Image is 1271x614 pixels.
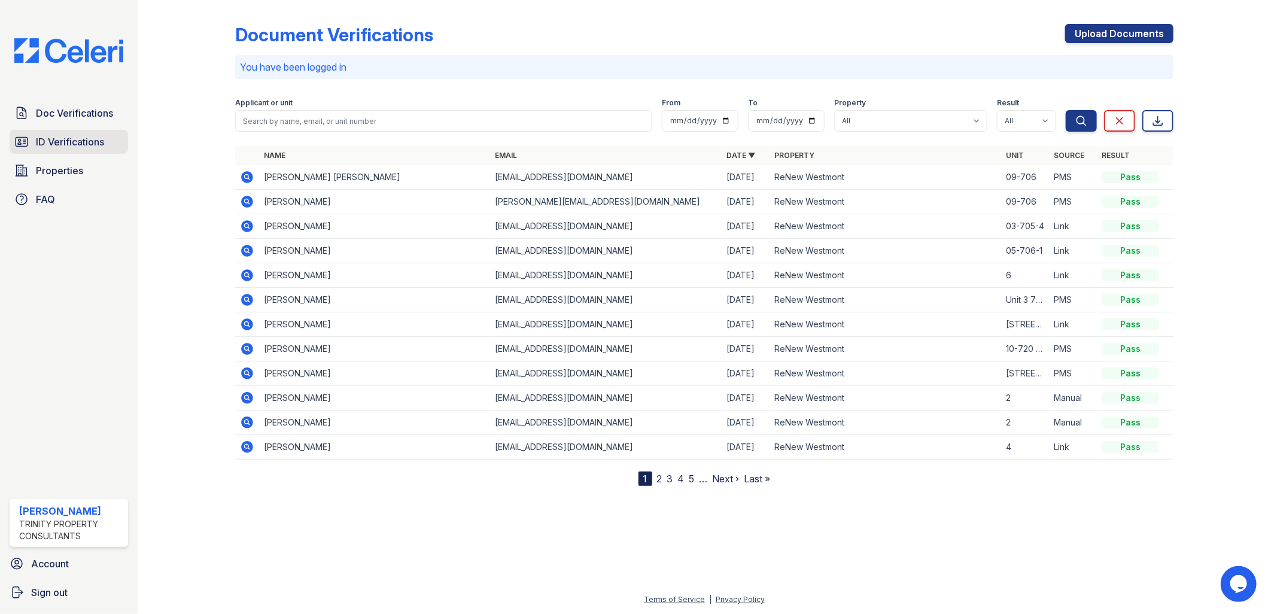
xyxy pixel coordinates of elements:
[491,411,722,435] td: [EMAIL_ADDRESS][DOMAIN_NAME]
[1001,386,1049,411] td: 2
[5,38,133,63] img: CE_Logo_Blue-a8612792a0a2168367f1c8372b55b34899dd931a85d93a1a3d3e32e68fde9ad4.png
[1102,392,1159,404] div: Pass
[1001,337,1049,361] td: 10-720 apt 2
[774,151,814,160] a: Property
[491,361,722,386] td: [EMAIL_ADDRESS][DOMAIN_NAME]
[1006,151,1024,160] a: Unit
[1049,312,1097,337] td: Link
[1001,190,1049,214] td: 09-706
[722,386,770,411] td: [DATE]
[1102,441,1159,453] div: Pass
[689,473,695,485] a: 5
[240,60,1169,74] p: You have been logged in
[10,159,128,183] a: Properties
[1049,386,1097,411] td: Manual
[657,473,662,485] a: 2
[770,165,1001,190] td: ReNew Westmont
[722,312,770,337] td: [DATE]
[259,165,491,190] td: [PERSON_NAME] [PERSON_NAME]
[722,435,770,460] td: [DATE]
[36,192,55,206] span: FAQ
[1049,337,1097,361] td: PMS
[667,473,673,485] a: 3
[1102,343,1159,355] div: Pass
[1049,214,1097,239] td: Link
[259,361,491,386] td: [PERSON_NAME]
[709,595,711,604] div: |
[770,288,1001,312] td: ReNew Westmont
[36,135,104,149] span: ID Verifications
[1102,269,1159,281] div: Pass
[235,98,293,108] label: Applicant or unit
[10,130,128,154] a: ID Verifications
[36,106,113,120] span: Doc Verifications
[770,386,1001,411] td: ReNew Westmont
[491,312,722,337] td: [EMAIL_ADDRESS][DOMAIN_NAME]
[491,288,722,312] td: [EMAIL_ADDRESS][DOMAIN_NAME]
[19,518,123,542] div: Trinity Property Consultants
[5,580,133,604] a: Sign out
[31,585,68,600] span: Sign out
[491,263,722,288] td: [EMAIL_ADDRESS][DOMAIN_NAME]
[1049,411,1097,435] td: Manual
[235,24,433,45] div: Document Verifications
[748,98,758,108] label: To
[722,361,770,386] td: [DATE]
[1102,318,1159,330] div: Pass
[259,386,491,411] td: [PERSON_NAME]
[259,263,491,288] td: [PERSON_NAME]
[1102,171,1159,183] div: Pass
[36,163,83,178] span: Properties
[1001,361,1049,386] td: [STREET_ADDRESS]
[1049,190,1097,214] td: PMS
[491,239,722,263] td: [EMAIL_ADDRESS][DOMAIN_NAME]
[1102,417,1159,428] div: Pass
[722,190,770,214] td: [DATE]
[1221,566,1259,602] iframe: chat widget
[1001,214,1049,239] td: 03-705-4
[1001,435,1049,460] td: 4
[722,263,770,288] td: [DATE]
[1102,367,1159,379] div: Pass
[770,214,1001,239] td: ReNew Westmont
[235,110,653,132] input: Search by name, email, or unit number
[716,595,765,604] a: Privacy Policy
[259,214,491,239] td: [PERSON_NAME]
[491,214,722,239] td: [EMAIL_ADDRESS][DOMAIN_NAME]
[1001,312,1049,337] td: [STREET_ADDRESS]
[770,337,1001,361] td: ReNew Westmont
[495,151,518,160] a: Email
[678,473,685,485] a: 4
[770,312,1001,337] td: ReNew Westmont
[5,552,133,576] a: Account
[770,239,1001,263] td: ReNew Westmont
[1049,288,1097,312] td: PMS
[997,98,1019,108] label: Result
[1102,220,1159,232] div: Pass
[722,288,770,312] td: [DATE]
[726,151,755,160] a: Date ▼
[722,165,770,190] td: [DATE]
[491,165,722,190] td: [EMAIL_ADDRESS][DOMAIN_NAME]
[770,411,1001,435] td: ReNew Westmont
[1001,411,1049,435] td: 2
[259,411,491,435] td: [PERSON_NAME]
[662,98,680,108] label: From
[259,435,491,460] td: [PERSON_NAME]
[1001,239,1049,263] td: 05-706-1
[644,595,705,604] a: Terms of Service
[491,337,722,361] td: [EMAIL_ADDRESS][DOMAIN_NAME]
[259,312,491,337] td: [PERSON_NAME]
[700,472,708,486] span: …
[834,98,866,108] label: Property
[770,361,1001,386] td: ReNew Westmont
[1001,288,1049,312] td: Unit 3 703
[1102,294,1159,306] div: Pass
[770,190,1001,214] td: ReNew Westmont
[1054,151,1084,160] a: Source
[10,101,128,125] a: Doc Verifications
[770,263,1001,288] td: ReNew Westmont
[1065,24,1173,43] a: Upload Documents
[770,435,1001,460] td: ReNew Westmont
